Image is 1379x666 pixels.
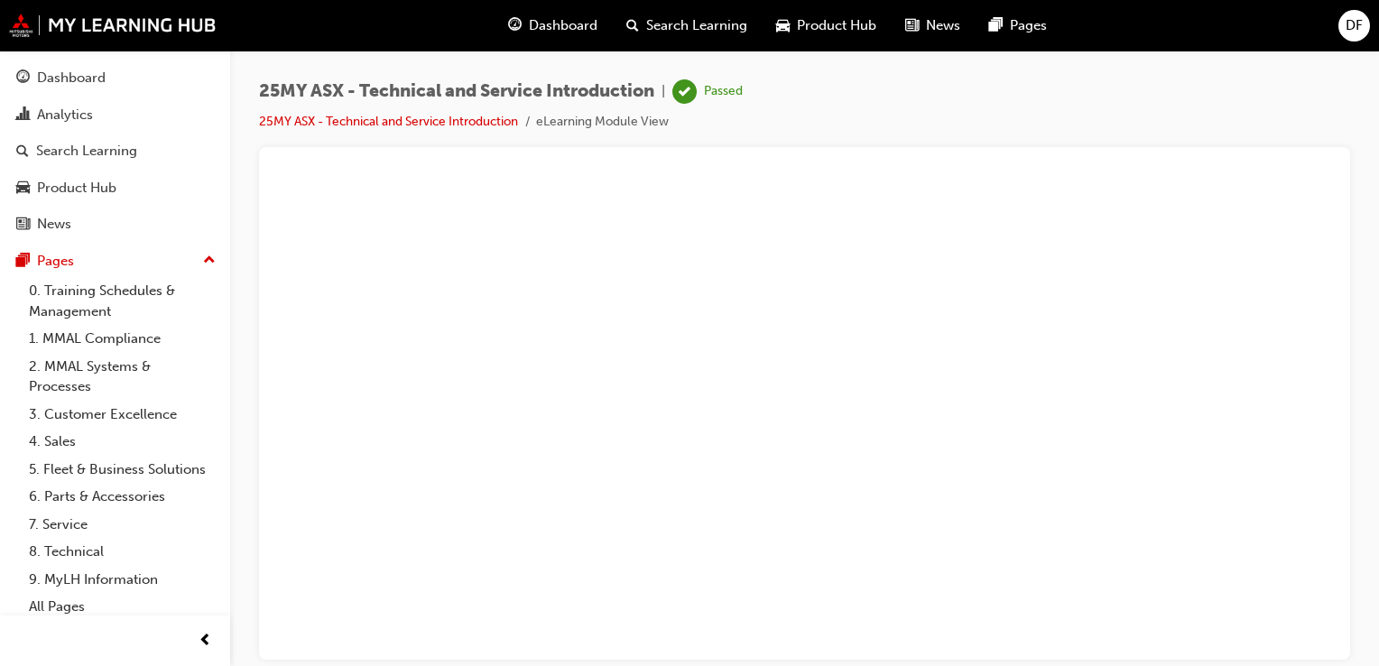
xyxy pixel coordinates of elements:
button: Pages [7,245,223,278]
span: car-icon [776,14,790,37]
span: Dashboard [529,15,597,36]
span: news-icon [905,14,919,37]
a: Dashboard [7,61,223,95]
div: Search Learning [36,141,137,162]
span: car-icon [16,180,30,197]
a: Product Hub [7,171,223,205]
span: pages-icon [989,14,1003,37]
a: 25MY ASX - Technical and Service Introduction [259,114,518,129]
span: Search Learning [646,15,747,36]
a: 0. Training Schedules & Management [22,277,223,325]
div: Passed [704,83,743,100]
li: eLearning Module View [536,112,669,133]
div: Product Hub [37,178,116,199]
span: Pages [1010,15,1047,36]
span: learningRecordVerb_PASS-icon [672,79,697,104]
a: 6. Parts & Accessories [22,483,223,511]
span: search-icon [16,143,29,160]
button: DF [1338,10,1370,42]
a: All Pages [22,593,223,621]
a: news-iconNews [891,7,975,44]
a: 4. Sales [22,428,223,456]
span: Product Hub [797,15,876,36]
a: pages-iconPages [975,7,1061,44]
div: Analytics [37,105,93,125]
span: up-icon [203,249,216,273]
span: guage-icon [16,70,30,87]
img: mmal [9,14,217,37]
span: DF [1346,15,1363,36]
a: 8. Technical [22,538,223,566]
a: News [7,208,223,241]
a: car-iconProduct Hub [762,7,891,44]
span: chart-icon [16,107,30,124]
span: pages-icon [16,254,30,270]
a: 1. MMAL Compliance [22,325,223,353]
span: news-icon [16,217,30,233]
span: guage-icon [508,14,522,37]
a: Analytics [7,98,223,132]
a: guage-iconDashboard [494,7,612,44]
div: Dashboard [37,68,106,88]
div: Pages [37,251,74,272]
span: 25MY ASX - Technical and Service Introduction [259,81,654,102]
span: prev-icon [199,630,212,652]
span: search-icon [626,14,639,37]
div: News [37,214,71,235]
button: DashboardAnalyticsSearch LearningProduct HubNews [7,58,223,245]
span: | [662,81,665,102]
a: 2. MMAL Systems & Processes [22,353,223,401]
a: Search Learning [7,134,223,168]
a: search-iconSearch Learning [612,7,762,44]
a: 5. Fleet & Business Solutions [22,456,223,484]
span: News [926,15,960,36]
a: 9. MyLH Information [22,566,223,594]
a: 3. Customer Excellence [22,401,223,429]
a: 7. Service [22,511,223,539]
